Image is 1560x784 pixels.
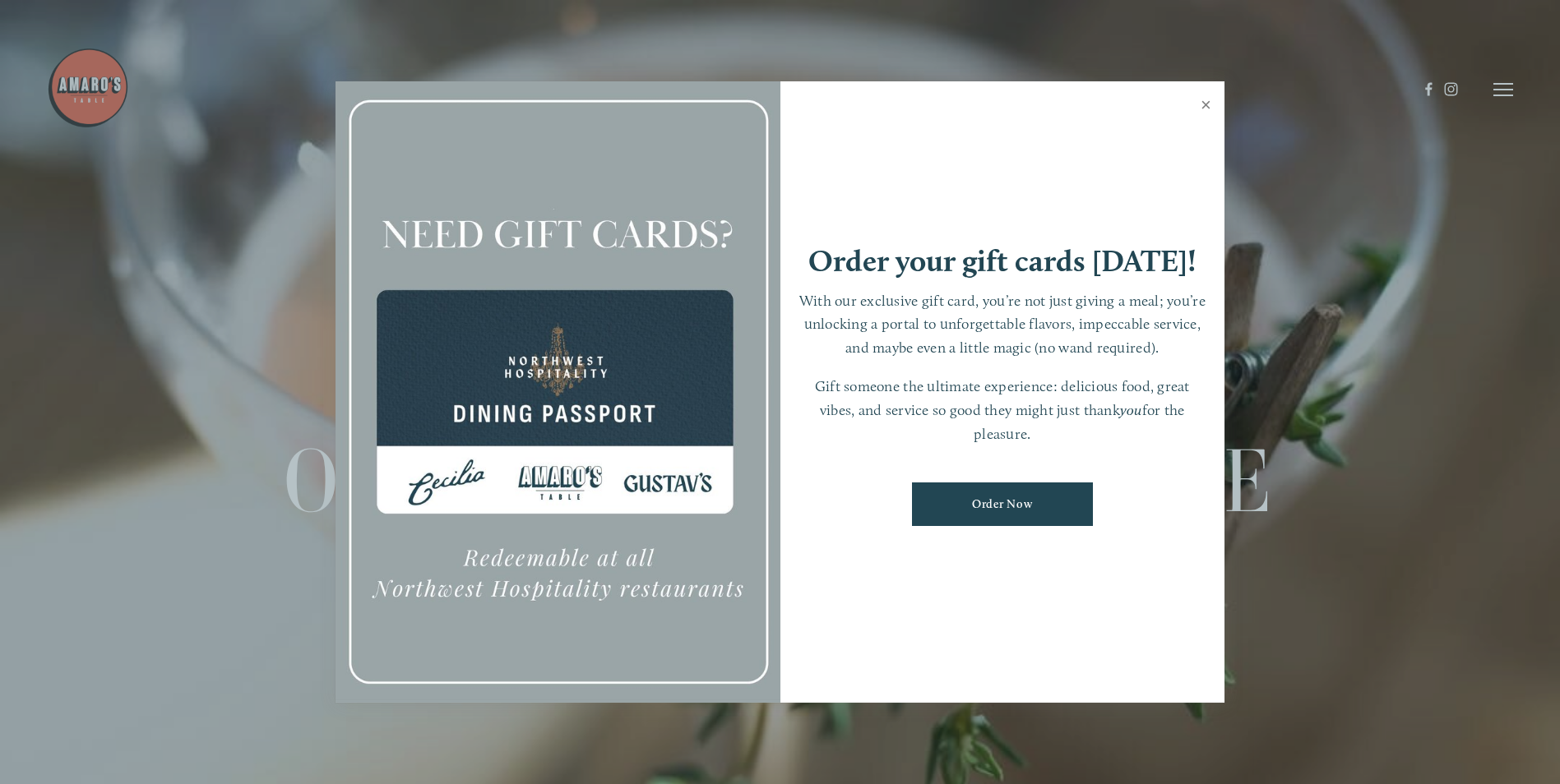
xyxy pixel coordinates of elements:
a: Order Now [912,482,1093,526]
p: With our exclusive gift card, you’re not just giving a meal; you’re unlocking a portal to unforge... [797,289,1209,360]
p: Gift someone the ultimate experience: delicious food, great vibes, and service so good they might... [797,375,1209,445]
h1: Order your gift cards [DATE]! [808,246,1197,276]
em: you [1120,401,1142,418]
a: Close [1190,84,1222,130]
